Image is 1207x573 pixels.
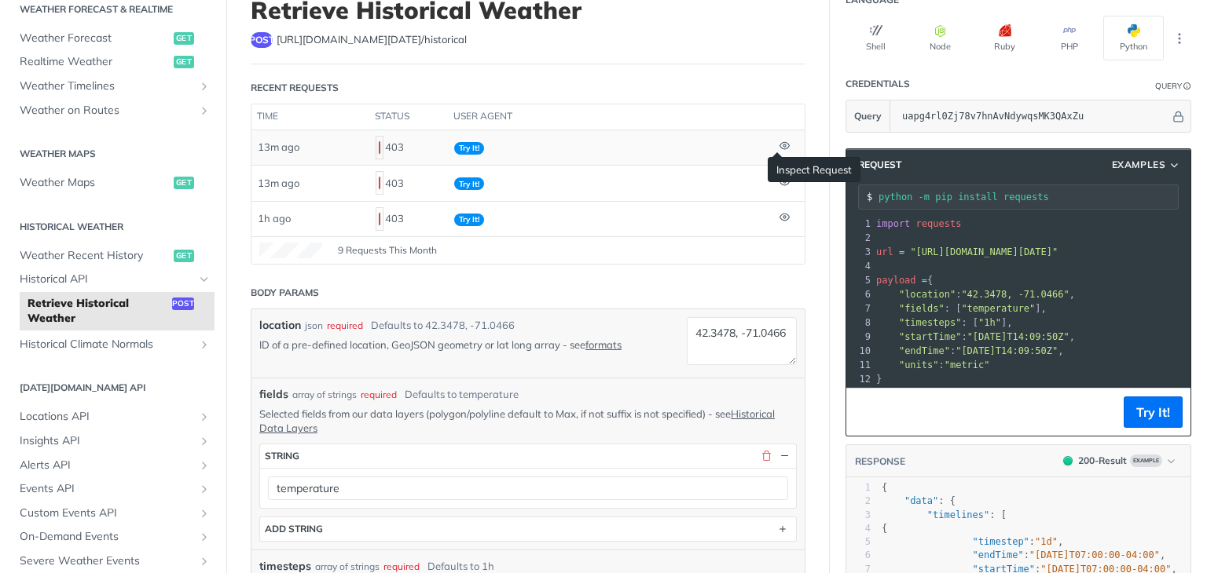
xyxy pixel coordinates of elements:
div: 9 [846,330,873,344]
span: import [876,218,910,229]
button: Show subpages for Insights API [198,435,211,447]
div: 3 [846,245,873,259]
button: Hide [777,449,791,463]
div: 6 [846,287,873,301]
div: 1 [846,217,873,231]
span: "location" [899,289,956,300]
button: Show subpages for Weather Timelines [198,80,211,93]
button: Delete [759,449,773,463]
span: : [ ], [876,317,1013,328]
span: post [172,297,194,310]
span: } [876,374,882,385]
button: Hide subpages for Historical API [198,273,211,286]
span: "[DATE]T14:09:50Z" [967,331,1069,342]
a: Historical Climate NormalsShow subpages for Historical Climate Normals [12,333,215,356]
span: { [882,523,887,534]
span: Severe Weather Events [20,553,194,569]
button: Copy to clipboard [854,400,876,424]
button: Examples [1106,157,1187,173]
a: Insights APIShow subpages for Insights API [12,429,215,453]
div: 13 [846,386,873,400]
span: : , [882,549,1165,560]
div: QueryInformation [1155,80,1191,92]
span: Locations API [20,409,194,425]
span: Weather on Routes [20,103,194,119]
span: "startTime" [899,331,961,342]
div: 5 [846,273,873,287]
span: Alerts API [20,458,194,473]
button: Query [846,100,890,132]
span: Try It! [454,177,484,190]
div: 403 [376,134,442,161]
span: : { [882,495,956,506]
a: Weather TimelinesShow subpages for Weather Timelines [12,75,215,98]
span: get [174,56,194,68]
span: https://api.tomorrow.io/v4/historical [277,32,467,48]
span: Try It! [454,142,484,155]
a: Severe Weather EventsShow subpages for Severe Weather Events [12,549,215,573]
a: Locations APIShow subpages for Locations API [12,405,215,429]
button: string [260,444,796,468]
a: Historical APIHide subpages for Historical API [12,268,215,291]
button: Show subpages for Severe Weather Events [198,555,211,568]
span: Historical API [20,272,194,287]
span: "[URL][DOMAIN_NAME][DATE]" [910,246,1058,257]
div: 200 - Result [1078,454,1127,468]
span: Examples [1112,158,1166,172]
button: Show subpages for Custom Events API [198,507,211,520]
a: formats [585,338,622,351]
a: Weather on RoutesShow subpages for Weather on Routes [12,99,215,122]
h2: Weather Maps [12,147,215,161]
div: Recent Requests [251,81,339,95]
span: Request [850,158,901,172]
span: "units" [899,359,939,370]
span: "timestep" [973,536,1029,547]
span: 9 Requests This Month [338,243,437,257]
span: Historical Climate Normals [20,337,194,352]
span: On-Demand Events [20,529,194,545]
button: Show subpages for Locations API [198,411,211,423]
span: : , [876,289,1075,300]
div: Defaults to 42.3478, -71.0466 [371,318,515,334]
a: Alerts APIShow subpages for Alerts API [12,454,215,477]
a: Historical Data Layers [259,407,775,434]
div: Defaults to temperature [405,387,519,403]
span: url [876,246,893,257]
span: : , [882,536,1063,547]
input: Request instructions [879,192,1178,203]
input: apikey [894,100,1170,132]
div: 12 [846,372,873,386]
a: Realtime Weatherget [12,50,215,74]
span: requests [916,218,962,229]
span: get [174,250,194,262]
span: Weather Maps [20,175,170,191]
span: get [174,32,194,45]
button: Show subpages for On-Demand Events [198,531,211,543]
div: array of strings [292,388,357,402]
button: Try It! [1124,396,1183,428]
span: "timelines" [927,509,989,520]
h2: Weather Forecast & realtime [12,2,215,16]
button: RESPONSE [854,454,906,469]
span: get [174,177,194,189]
div: 11 [846,358,873,372]
div: Query [1155,80,1182,92]
div: required [327,319,363,333]
a: Custom Events APIShow subpages for Custom Events API [12,502,215,525]
div: json [305,319,323,333]
span: "[DATE]T07:00:00-04:00" [1029,549,1160,560]
label: location [259,317,301,334]
th: status [369,104,448,130]
div: 403 [376,206,442,232]
div: 10 [846,344,873,358]
div: string [265,450,299,462]
span: Custom Events API [20,505,194,521]
span: 403 [379,177,380,189]
span: Weather Forecast [20,31,170,46]
span: post [251,32,273,48]
button: Show subpages for Weather on Routes [198,104,211,117]
svg: More ellipsis [1172,31,1187,46]
button: ADD string [260,517,796,541]
div: 2 [846,495,871,508]
div: 8 [846,316,873,330]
